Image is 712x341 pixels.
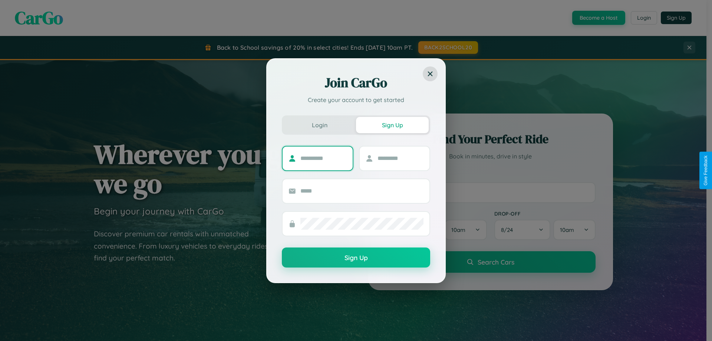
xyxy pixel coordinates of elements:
[282,247,430,268] button: Sign Up
[703,155,708,186] div: Give Feedback
[356,117,429,133] button: Sign Up
[282,95,430,104] p: Create your account to get started
[282,74,430,92] h2: Join CarGo
[283,117,356,133] button: Login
